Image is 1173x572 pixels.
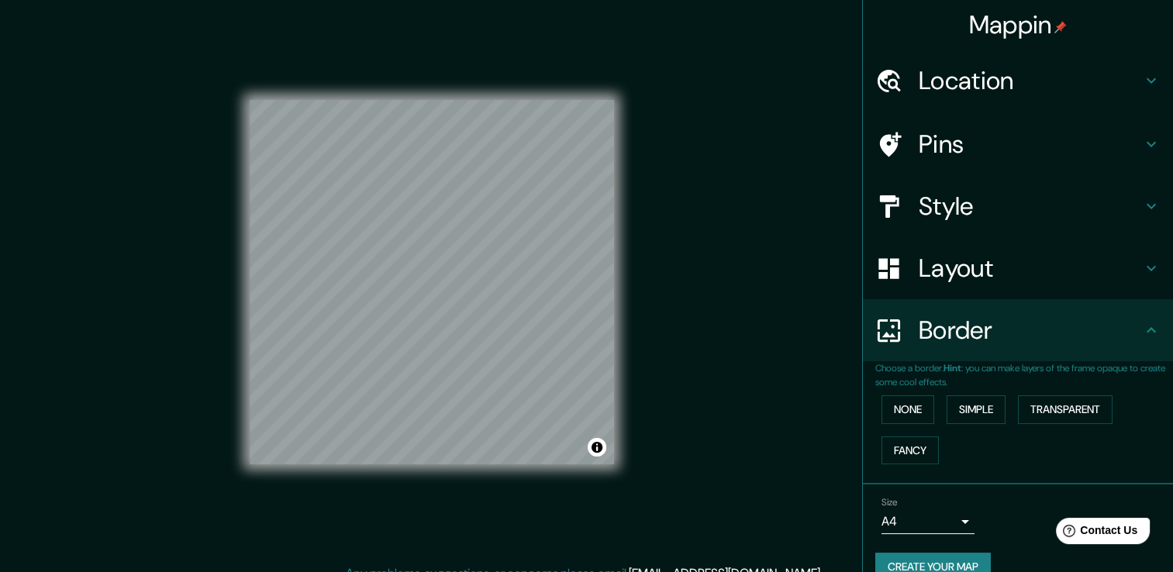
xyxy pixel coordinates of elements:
button: Transparent [1018,395,1113,424]
b: Hint [944,362,961,374]
button: Toggle attribution [588,438,606,457]
h4: Pins [919,129,1142,160]
button: Simple [947,395,1006,424]
label: Size [881,496,898,509]
canvas: Map [250,100,614,464]
div: Location [863,50,1173,112]
h4: Layout [919,253,1142,284]
img: pin-icon.png [1054,21,1067,33]
h4: Style [919,191,1142,222]
div: Border [863,299,1173,361]
h4: Border [919,315,1142,346]
h4: Location [919,65,1142,96]
button: Fancy [881,436,939,465]
div: A4 [881,509,975,534]
iframe: Help widget launcher [1035,512,1156,555]
p: Choose a border. : you can make layers of the frame opaque to create some cool effects. [875,361,1173,389]
h4: Mappin [969,9,1068,40]
div: Pins [863,113,1173,175]
div: Layout [863,237,1173,299]
button: None [881,395,934,424]
div: Style [863,175,1173,237]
